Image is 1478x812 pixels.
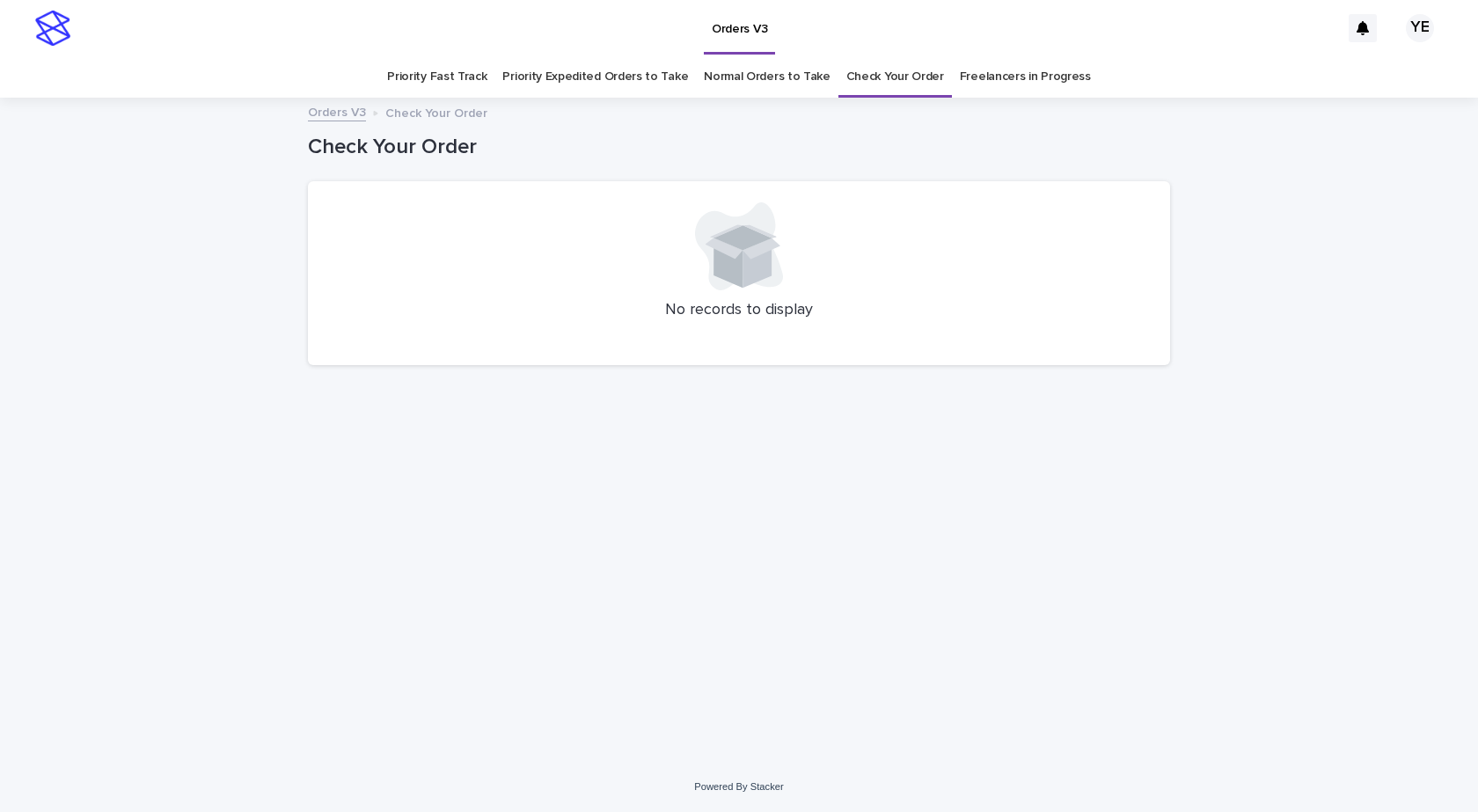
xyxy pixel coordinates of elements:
img: stacker-logo-s-only.png [35,11,70,46]
a: Priority Expedited Orders to Take [502,56,688,98]
h1: Check Your Order [308,135,1170,160]
a: Orders V3 [308,101,366,121]
a: Priority Fast Track [387,56,487,98]
p: Check Your Order [385,102,487,121]
a: Normal Orders to Take [704,56,830,98]
div: YE [1406,14,1434,42]
p: No records to display [329,301,1149,320]
a: Powered By Stacker [694,781,783,792]
a: Freelancers in Progress [960,56,1091,98]
a: Check Your Order [846,56,944,98]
